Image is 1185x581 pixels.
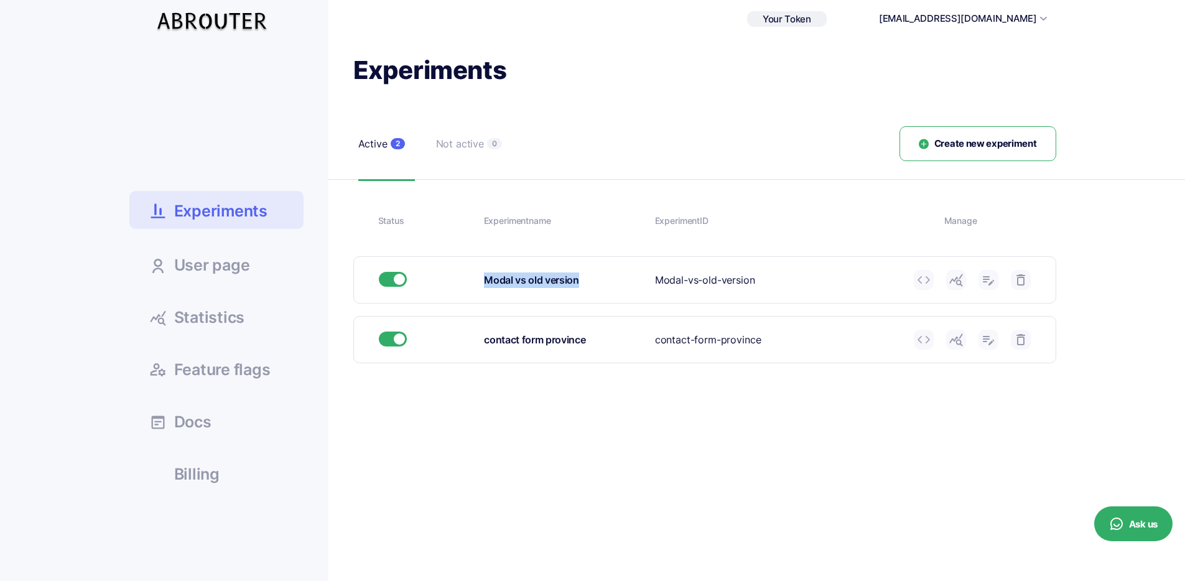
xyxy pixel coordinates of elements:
span: Create new experiment [934,137,1037,151]
div: Experiment name [484,214,646,228]
a: Logo [139,1,273,37]
span: Feature flags [174,362,271,378]
a: Docs [129,404,304,438]
div: contact-form-province [655,332,904,348]
span: User page [174,258,250,273]
div: Status [378,214,475,228]
span: Billing [174,467,220,482]
div: Not active [436,136,484,152]
a: Experiments [129,191,304,229]
span: 0 [487,138,502,149]
span: Your Token [763,13,811,25]
img: Logo [156,1,273,37]
button: Create new experiment [899,126,1056,162]
div: Modal vs old version [484,272,646,288]
div: Experiment ID [655,214,935,228]
a: User page [129,248,304,281]
a: Billing [129,457,304,490]
span: Statistics [174,310,245,325]
a: Feature flags [129,352,304,386]
a: Statistics [129,300,304,333]
div: Active [358,136,388,152]
button: [EMAIL_ADDRESS][DOMAIN_NAME] [879,12,1037,26]
span: 2 [391,138,405,149]
div: contact form province [484,332,646,348]
h1: Experiments [353,54,1056,86]
div: Modal-vs-old-version [655,272,904,288]
span: Experiments [174,200,267,222]
span: Docs [174,414,211,430]
div: Manage [944,214,1031,228]
button: Ask us [1094,506,1173,541]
